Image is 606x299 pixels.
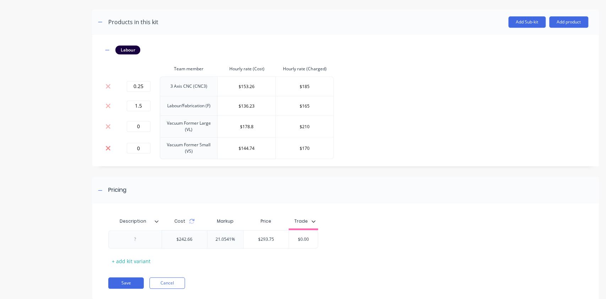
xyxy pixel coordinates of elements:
[108,230,318,249] div: $242.6621.0541%$293.75$0.00
[160,96,218,115] td: Labour/Fabrication (F)
[508,16,546,28] button: Add Sub-kit
[115,45,140,54] div: Labour
[127,121,151,132] input: 0
[160,137,218,159] td: Vacuum Former Small (VS)
[160,76,218,96] td: 3 Axis CNC (CNC3)
[244,230,289,248] div: $293.75
[549,16,588,28] button: Add product
[108,186,126,195] div: Pricing
[108,18,158,26] div: Products in this kit
[162,214,207,228] div: Cost
[108,214,162,228] div: Description
[276,143,333,153] input: $0.0000
[207,230,243,248] div: 21.0541%
[149,277,185,289] button: Cancel
[160,61,218,76] th: Team member
[127,100,151,111] input: 0
[160,115,218,137] td: Vacuum Former Large (VL)
[294,218,308,224] div: Trade
[276,61,334,76] th: Hourly rate (Charged)
[171,230,198,248] div: $242.66
[127,81,151,92] input: 0
[276,121,333,132] input: $0.0000
[243,214,289,228] div: Price
[218,121,275,132] input: $0.0000
[218,61,275,76] th: Hourly rate (Cost)
[218,81,275,92] input: $0.0000
[108,277,144,289] button: Save
[218,100,275,111] input: $0.0000
[218,143,275,153] input: $0.0000
[207,214,243,228] div: Markup
[291,216,319,227] button: Trade
[108,212,157,230] div: Description
[285,230,321,248] div: $0.00
[174,218,185,224] span: Cost
[108,256,154,267] div: + add kit variant
[276,100,333,111] input: $0.0000
[127,143,151,153] input: 0
[276,81,333,92] input: $0.0000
